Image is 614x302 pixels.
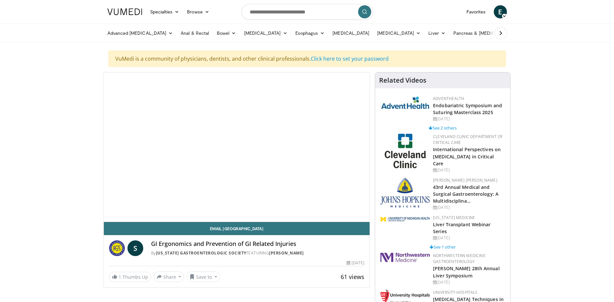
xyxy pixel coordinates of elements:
[380,217,430,221] img: 7efbc4f9-e78b-438d-b5a1-5a81cc36a986.png.150x105_q85_autocrop_double_scale_upscale_version-0.2.png
[240,27,291,40] a: [MEDICAL_DATA]
[151,240,365,248] h4: GI Ergonomics and Prevention of GI Related Injuries
[104,222,370,235] a: Email [GEOGRAPHIC_DATA]
[433,134,503,145] a: Cleveland Clinic Department of Critical Care
[433,102,502,115] a: Endobariatric Symposium and Suturing Masterclass 2025
[103,27,177,40] a: Advanced [MEDICAL_DATA]
[433,265,500,278] a: [PERSON_NAME] 28th Annual Liver Symposium
[108,50,506,67] div: VuMedi is a community of physicians, dentists, and other clinical professionals.
[433,167,505,173] div: [DATE]
[347,260,364,266] div: [DATE]
[494,5,507,18] a: E
[373,27,424,40] a: [MEDICAL_DATA]
[291,27,329,40] a: Esophagus
[463,5,490,18] a: Favorites
[311,55,389,62] a: Click here to set your password
[429,125,457,131] a: See 2 others
[430,244,456,250] a: See 1 other
[269,250,304,256] a: [PERSON_NAME]
[380,96,430,109] img: 5c3c682d-da39-4b33-93a5-b3fb6ba9580b.jpg.150x105_q85_autocrop_double_scale_upscale_version-0.2.jpg
[433,96,464,101] a: AdventHealth
[127,240,143,256] a: S
[433,290,477,295] a: University Hospitals
[156,250,246,256] a: [US_STATE] Gastroenterologic Society
[433,253,486,264] a: Northwestern Medicine Gastroenterology
[187,272,220,282] button: Save to
[177,27,213,40] a: Anal & Rectal
[107,9,142,15] img: VuMedi Logo
[433,279,505,285] div: [DATE]
[433,235,505,241] div: [DATE]
[183,5,213,18] a: Browse
[424,27,449,40] a: Liver
[433,221,490,234] a: Liver Transplant Webinar Series
[146,5,183,18] a: Specialties
[433,184,498,204] a: 43rd Annual Medical and Surgical Gastroenterology: A Multidisciplina…
[241,4,373,20] input: Search topics, interventions
[379,76,426,84] h4: Related Videos
[449,27,526,40] a: Pancreas & [MEDICAL_DATA]
[380,177,430,208] img: c99d8ef4-c3cd-4e38-8428-4f59a70fa7e8.jpg.150x105_q85_autocrop_double_scale_upscale_version-0.2.jpg
[119,274,121,280] span: 1
[433,205,505,211] div: [DATE]
[433,215,475,220] a: [US_STATE] Medicine
[341,273,364,281] span: 61 views
[433,116,505,122] div: [DATE]
[154,272,184,282] button: Share
[380,253,430,262] img: 37f2bdae-6af4-4c49-ae65-fb99e80643fa.png.150x105_q85_autocrop_double_scale_upscale_version-0.2.jpg
[433,146,501,166] a: International Perspectives on [MEDICAL_DATA] in Critical Care
[104,72,370,222] video-js: Video Player
[433,177,497,183] a: [PERSON_NAME] [PERSON_NAME]
[329,27,373,40] a: [MEDICAL_DATA]
[385,134,426,168] img: 5f0cf59e-536a-4b30-812c-ea06339c9532.jpg.150x105_q85_autocrop_double_scale_upscale_version-0.2.jpg
[151,250,365,256] div: By FEATURING
[109,272,151,282] a: 1 Thumbs Up
[213,27,240,40] a: Bowel
[109,240,125,256] img: Florida Gastroenterologic Society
